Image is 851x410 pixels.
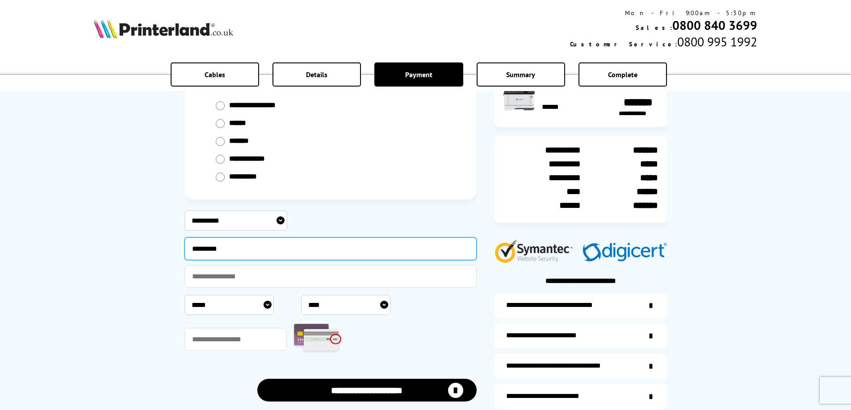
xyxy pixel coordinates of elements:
[495,354,667,379] a: additional-cables
[672,17,757,33] a: 0800 840 3699
[570,9,757,17] div: Mon - Fri 9:00am - 5:30pm
[495,293,667,318] a: additional-ink
[94,19,233,38] img: Printerland Logo
[306,70,327,79] span: Details
[570,40,677,48] span: Customer Service:
[495,323,667,348] a: items-arrive
[495,384,667,409] a: secure-website
[205,70,225,79] span: Cables
[405,70,432,79] span: Payment
[636,24,672,32] span: Sales:
[677,33,757,50] span: 0800 995 1992
[506,70,535,79] span: Summary
[608,70,637,79] span: Complete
